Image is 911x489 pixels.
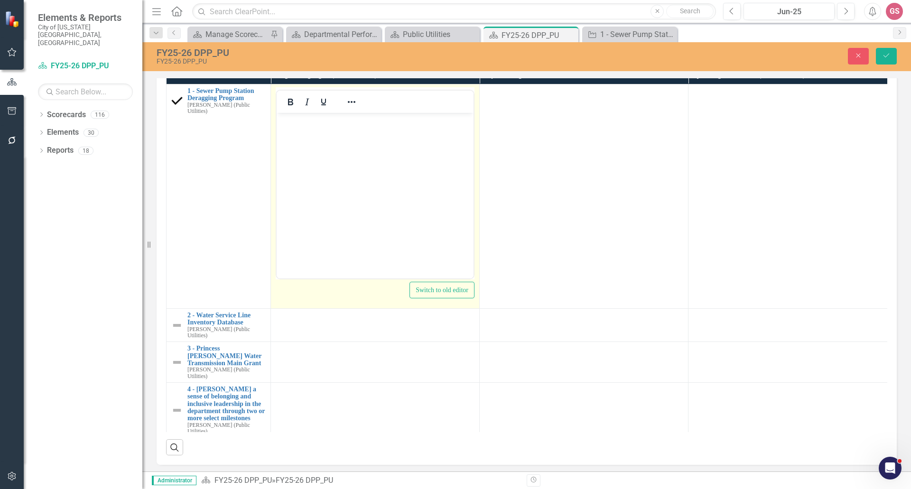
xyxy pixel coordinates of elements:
[201,475,520,486] div: »
[744,3,835,20] button: Jun-25
[288,28,379,40] a: Departmental Performance Plans - 3 Columns
[38,12,133,23] span: Elements & Reports
[282,95,298,109] button: Bold
[403,28,477,40] div: Public Utilities
[192,3,716,20] input: Search ClearPoint...
[187,326,266,339] small: [PERSON_NAME] (Public Utilities)
[276,476,333,485] div: FY25-26 DPP_PU
[387,28,477,40] a: Public Utilities
[91,111,109,119] div: 116
[344,95,360,109] button: Reveal or hide additional toolbar items
[187,87,266,102] a: 1 - Sewer Pump Station Deragging Program
[38,61,133,72] a: FY25-26 DPP_PU
[47,145,74,156] a: Reports
[409,282,474,298] button: Switch to old editor
[38,23,133,46] small: City of [US_STATE][GEOGRAPHIC_DATA], [GEOGRAPHIC_DATA]
[171,357,183,368] img: Not Defined
[187,367,266,379] small: [PERSON_NAME] (Public Utilities)
[187,312,266,326] a: 2 - Water Service Line Inventory Database
[38,83,133,100] input: Search Below...
[747,6,831,18] div: Jun-25
[171,405,183,416] img: Not Defined
[84,129,99,137] div: 30
[152,476,196,485] span: Administrator
[47,110,86,120] a: Scorecards
[879,457,902,480] iframe: Intercom live chat
[585,28,675,40] a: 1 - Sewer Pump Station Deragging Program
[502,29,576,41] div: FY25-26 DPP_PU
[171,320,183,331] img: Not Defined
[600,28,675,40] div: 1 - Sewer Pump Station Deragging Program
[187,422,266,434] small: [PERSON_NAME] (Public Utilities)
[187,386,266,422] a: 4 - [PERSON_NAME] a sense of belonging and inclusive leadership in the department through two or ...
[886,3,903,20] button: GS
[666,5,714,18] button: Search
[680,7,700,15] span: Search
[277,113,474,278] iframe: Rich Text Area
[316,95,332,109] button: Underline
[171,95,183,107] img: Completed
[47,127,79,138] a: Elements
[214,476,272,485] a: FY25-26 DPP_PU
[304,28,379,40] div: Departmental Performance Plans - 3 Columns
[187,345,266,367] a: 3 - Princess [PERSON_NAME] Water Transmission Main Grant
[157,47,572,58] div: FY25-26 DPP_PU
[78,147,93,155] div: 18
[5,11,21,28] img: ClearPoint Strategy
[205,28,268,40] div: Manage Scorecards
[299,95,315,109] button: Italic
[187,102,266,114] small: [PERSON_NAME] (Public Utilities)
[190,28,268,40] a: Manage Scorecards
[157,58,572,65] div: FY25-26 DPP_PU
